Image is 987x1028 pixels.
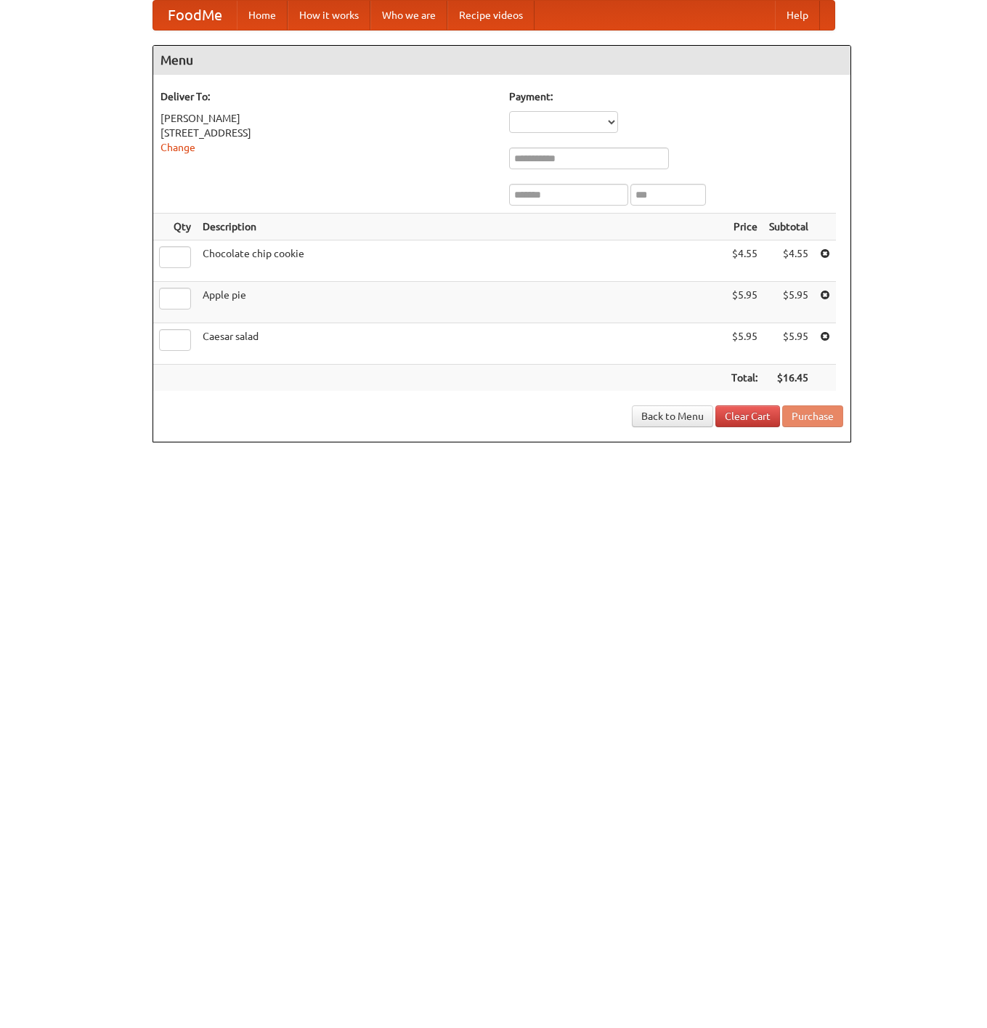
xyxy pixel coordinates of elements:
[237,1,288,30] a: Home
[153,1,237,30] a: FoodMe
[726,365,763,392] th: Total:
[161,126,495,140] div: [STREET_ADDRESS]
[370,1,447,30] a: Who we are
[447,1,535,30] a: Recipe videos
[775,1,820,30] a: Help
[726,240,763,282] td: $4.55
[726,323,763,365] td: $5.95
[161,142,195,153] a: Change
[197,240,726,282] td: Chocolate chip cookie
[782,405,843,427] button: Purchase
[161,89,495,104] h5: Deliver To:
[726,282,763,323] td: $5.95
[763,365,814,392] th: $16.45
[715,405,780,427] a: Clear Cart
[509,89,843,104] h5: Payment:
[763,240,814,282] td: $4.55
[197,282,726,323] td: Apple pie
[632,405,713,427] a: Back to Menu
[161,111,495,126] div: [PERSON_NAME]
[763,214,814,240] th: Subtotal
[197,214,726,240] th: Description
[153,214,197,240] th: Qty
[197,323,726,365] td: Caesar salad
[288,1,370,30] a: How it works
[763,323,814,365] td: $5.95
[763,282,814,323] td: $5.95
[153,46,850,75] h4: Menu
[726,214,763,240] th: Price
